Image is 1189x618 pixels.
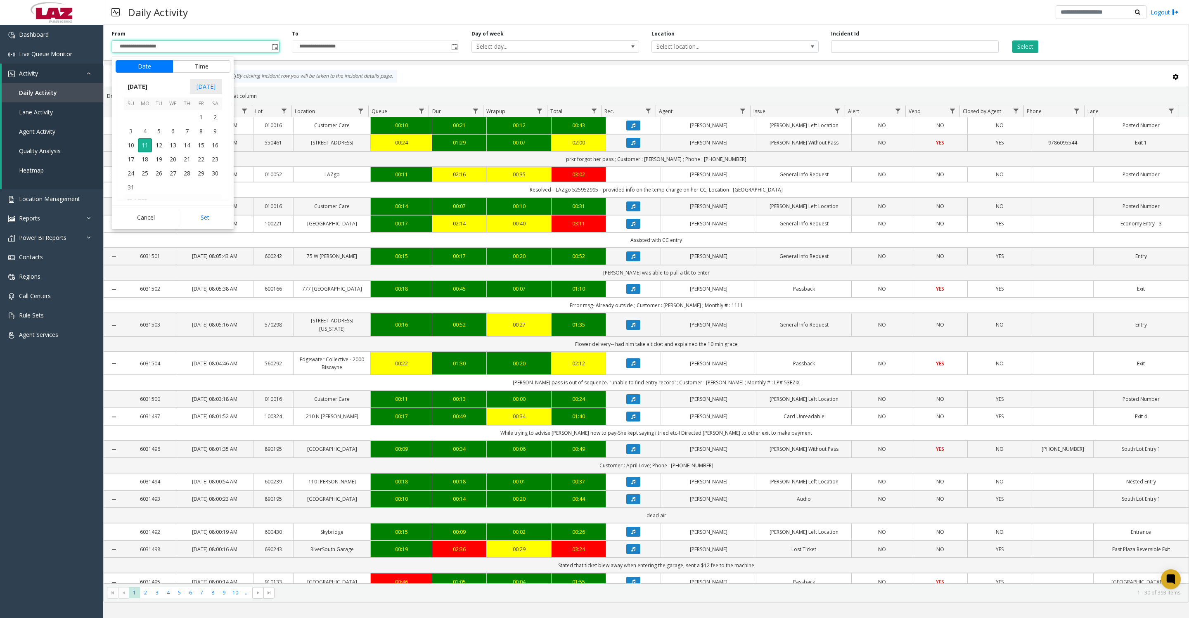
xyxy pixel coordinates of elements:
[292,30,298,38] label: To
[194,110,208,124] span: 1
[298,285,365,293] a: 777 [GEOGRAPHIC_DATA]
[893,105,904,116] a: Alert Filter Menu
[166,124,180,138] td: Wednesday, August 6, 2025
[666,285,751,293] a: [PERSON_NAME]
[947,105,958,116] a: Vend Filter Menu
[19,195,80,203] span: Location Management
[19,214,40,222] span: Reports
[761,285,846,293] a: Passback
[492,121,546,129] div: 00:12
[194,124,208,138] span: 8
[19,272,40,280] span: Regions
[857,285,907,293] a: NO
[376,170,426,178] a: 00:11
[124,124,138,138] td: Sunday, August 3, 2025
[437,121,482,129] a: 00:21
[1099,285,1184,293] a: Exit
[181,321,248,329] a: [DATE] 08:05:16 AM
[376,121,426,129] a: 00:10
[19,108,53,116] span: Lane Activity
[180,166,194,180] span: 28
[832,105,843,116] a: Issue Filter Menu
[1037,139,1088,147] a: 9786095544
[376,139,426,147] a: 00:24
[258,170,288,178] a: 010052
[124,180,138,194] td: Sunday, August 31, 2025
[355,105,366,116] a: Location Filter Menu
[492,202,546,210] div: 00:10
[8,293,15,300] img: 'icon'
[936,220,944,227] span: NO
[208,166,222,180] span: 30
[996,139,1004,146] span: YES
[208,110,222,124] td: Saturday, August 2, 2025
[492,170,546,178] div: 00:35
[138,138,152,152] td: Monday, August 11, 2025
[918,202,963,210] a: NO
[492,252,546,260] a: 00:20
[298,317,365,332] a: [STREET_ADDRESS][US_STATE]
[19,311,44,319] span: Rule Sets
[124,138,138,152] span: 10
[124,166,138,180] td: Sunday, August 24, 2025
[152,166,166,180] span: 26
[138,152,152,166] span: 18
[258,360,288,367] a: 560292
[19,147,61,155] span: Quality Analysis
[180,152,194,166] span: 21
[936,321,944,328] span: NO
[557,285,601,293] a: 01:10
[936,253,944,260] span: NO
[180,138,194,152] span: 14
[152,124,166,138] td: Tuesday, August 5, 2025
[557,170,601,178] div: 03:02
[1172,8,1179,17] img: logout
[437,252,482,260] a: 00:17
[557,121,601,129] a: 00:43
[936,171,944,178] span: NO
[239,105,250,116] a: Date Filter Menu
[557,202,601,210] a: 00:31
[166,152,180,166] td: Wednesday, August 20, 2025
[270,41,279,52] span: Toggle popup
[104,322,124,329] a: Collapse Details
[152,152,166,166] span: 19
[258,220,288,227] a: 100221
[492,220,546,227] div: 00:40
[376,360,426,367] div: 00:22
[8,71,15,77] img: 'icon'
[208,166,222,180] td: Saturday, August 30, 2025
[761,139,846,147] a: [PERSON_NAME] Without Pass
[298,170,365,178] a: LAZgo
[666,202,751,210] a: [PERSON_NAME]
[194,124,208,138] td: Friday, August 8, 2025
[19,50,72,58] span: Live Queue Monitor
[8,254,15,261] img: 'icon'
[857,202,907,210] a: NO
[8,332,15,339] img: 'icon'
[437,285,482,293] div: 00:45
[492,321,546,329] a: 00:27
[761,170,846,178] a: General Info Request
[298,202,365,210] a: Customer Care
[124,152,1189,167] td: prkr forgot her pass ; Customer : [PERSON_NAME] ; Phone : [PHONE_NUMBER]
[19,331,58,339] span: Agent Services
[8,196,15,203] img: 'icon'
[194,152,208,166] span: 22
[19,292,51,300] span: Call Centers
[973,202,1027,210] a: NO
[152,124,166,138] span: 5
[973,285,1027,293] a: YES
[173,60,230,73] button: Time tab
[152,152,166,166] td: Tuesday, August 19, 2025
[492,139,546,147] div: 00:07
[179,208,231,227] button: Set
[666,139,751,147] a: [PERSON_NAME]
[437,220,482,227] a: 02:14
[857,252,907,260] a: NO
[470,105,481,116] a: Dur Filter Menu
